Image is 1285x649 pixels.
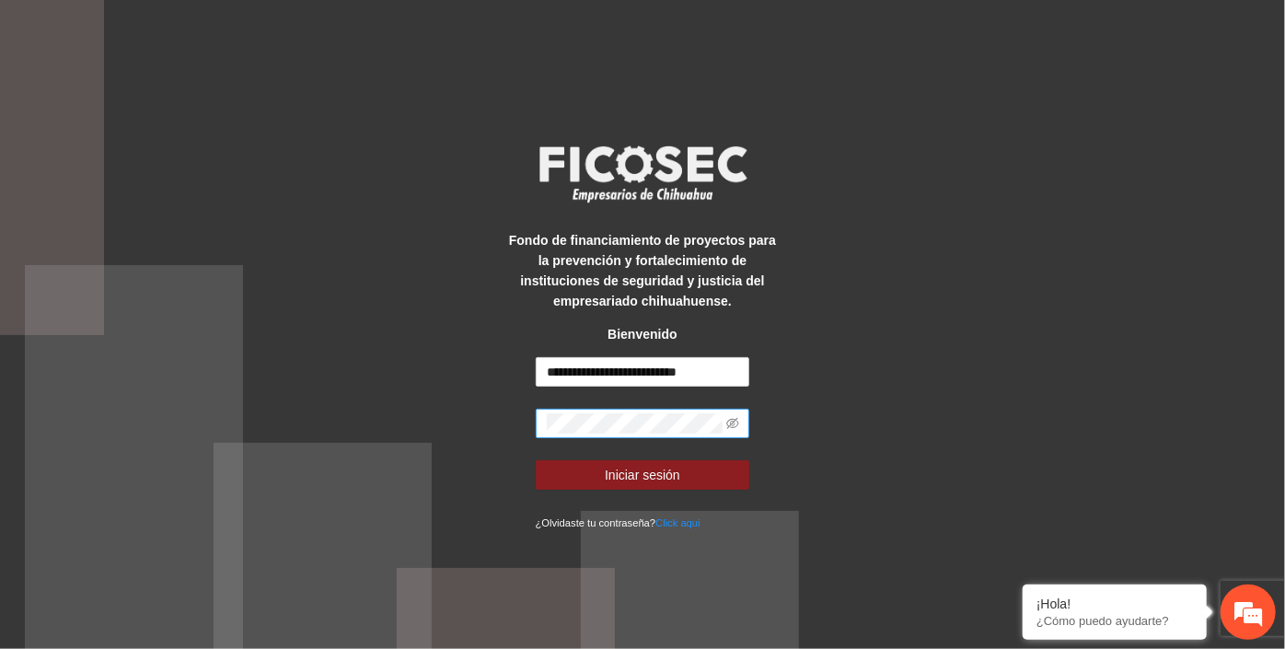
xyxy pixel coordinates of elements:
p: ¿Cómo puedo ayudarte? [1036,614,1193,628]
strong: Fondo de financiamiento de proyectos para la prevención y fortalecimiento de instituciones de seg... [509,233,776,308]
strong: Bienvenido [608,327,677,342]
img: logo [527,140,758,208]
span: eye-invisible [726,417,739,430]
button: Iniciar sesión [536,460,750,490]
div: ¡Hola! [1036,597,1193,611]
a: Click aqui [655,517,700,528]
span: Iniciar sesión [605,465,680,485]
small: ¿Olvidaste tu contraseña? [536,517,700,528]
